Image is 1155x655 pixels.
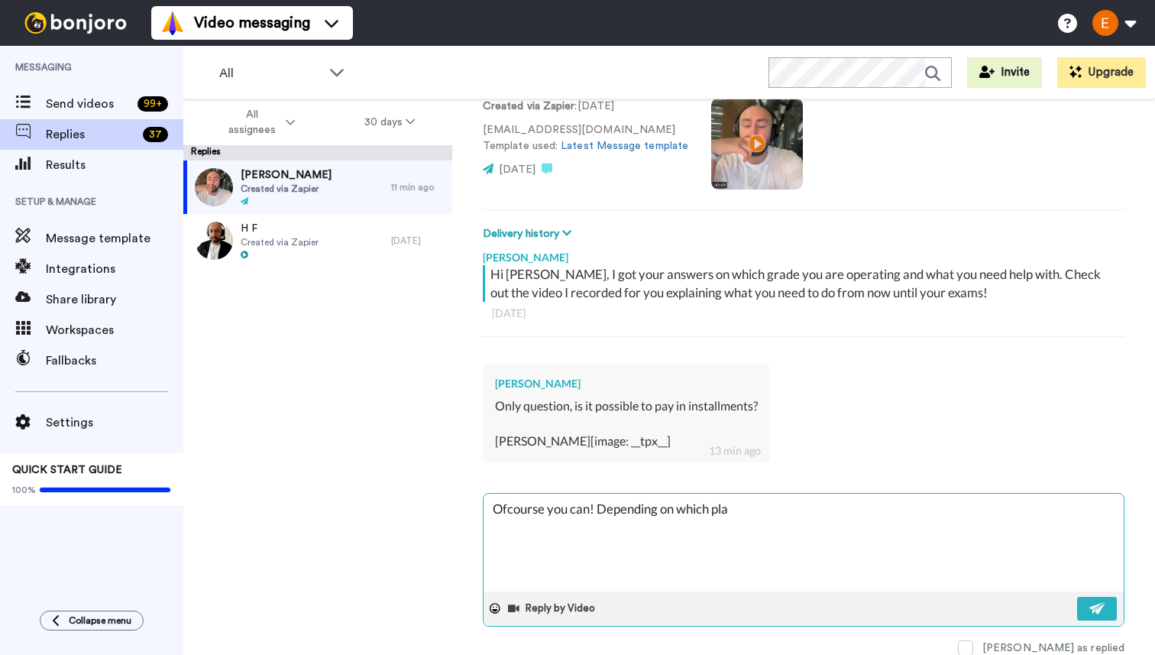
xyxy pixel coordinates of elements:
span: Fallbacks [46,352,183,370]
a: H FCreated via Zapier[DATE] [183,214,452,268]
span: Message template [46,229,183,248]
div: [DATE] [391,235,445,247]
p: [EMAIL_ADDRESS][DOMAIN_NAME] Template used: [483,122,688,154]
span: Replies [46,125,137,144]
a: [PERSON_NAME]Created via Zapier11 min ago [183,161,452,214]
img: a1b92bda-f7d1-4904-9639-76fd34bb053f-thumb.jpg [195,168,233,206]
textarea: Ofcourse you can! Depending on which pl [484,494,1124,592]
button: 30 days [330,109,450,136]
button: Reply by Video [506,597,600,620]
button: Delivery history [483,225,576,242]
span: Integrations [46,260,183,278]
span: Collapse menu [69,614,131,627]
span: Created via Zapier [241,183,332,195]
span: H F [241,221,319,236]
span: Workspaces [46,321,183,339]
div: Only question, is it possible to pay in installments? [PERSON_NAME][image: __tpx__] [495,397,758,450]
span: Send videos [46,95,131,113]
img: vm-color.svg [160,11,185,35]
span: [PERSON_NAME] [241,167,332,183]
div: 37 [143,127,168,142]
span: 100% [12,484,36,496]
div: 13 min ago [709,443,761,459]
div: [DATE] [492,306,1115,321]
div: Hi [PERSON_NAME], I got your answers on which grade you are operating and what you need help with... [490,265,1121,302]
img: 0008d1c6-312d-421d-80f6-88cdf97c7c06-thumb.jpg [195,222,233,260]
span: [DATE] [499,164,535,175]
p: : [DATE] [483,99,688,115]
div: 99 + [137,96,168,112]
span: All assignees [221,107,283,138]
span: QUICK START GUIDE [12,465,122,475]
span: Created via Zapier [241,236,319,248]
div: Replies [183,145,452,161]
a: Latest Message template [561,141,688,151]
div: [PERSON_NAME] [483,242,1124,265]
img: bj-logo-header-white.svg [18,12,133,34]
span: Results [46,156,183,174]
div: [PERSON_NAME] [495,376,758,391]
img: send-white.svg [1089,602,1106,614]
span: Settings [46,413,183,432]
div: 11 min ago [391,181,445,193]
button: All assignees [186,101,330,144]
span: All [219,64,322,83]
button: Collapse menu [40,611,144,631]
span: Share library [46,290,183,309]
strong: Created via Zapier [483,101,574,112]
button: Invite [967,57,1042,88]
span: Video messaging [194,12,310,34]
button: Upgrade [1057,57,1146,88]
